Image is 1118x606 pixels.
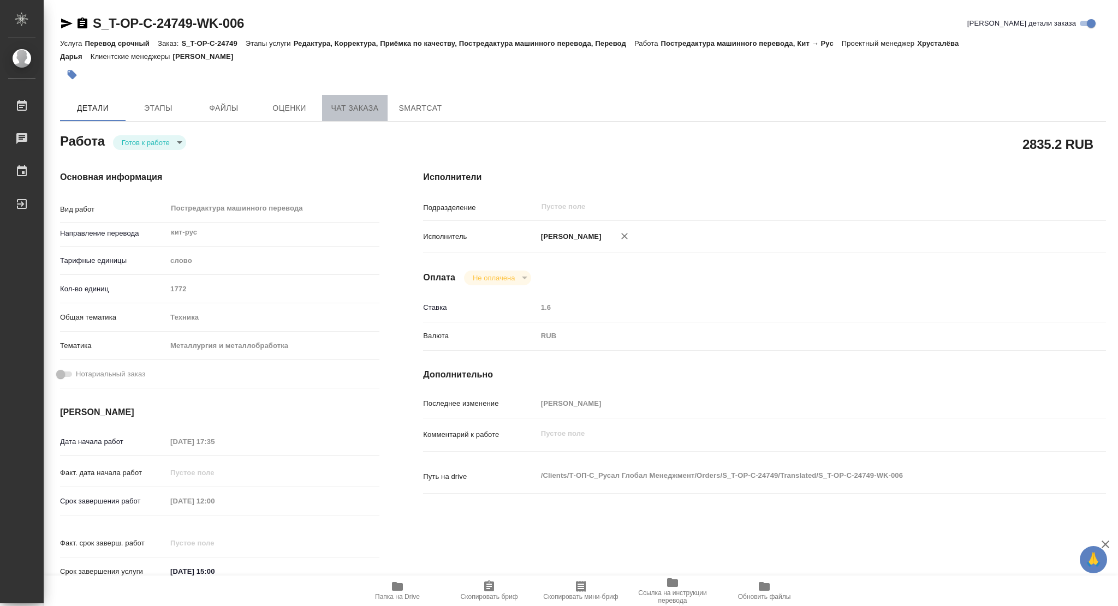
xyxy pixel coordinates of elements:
[633,589,712,604] span: Ссылка на инструкции перевода
[423,471,537,482] p: Путь на drive
[423,202,537,213] p: Подразделение
[1022,135,1093,153] h2: 2835.2 RUB
[60,171,379,184] h4: Основная информация
[60,39,85,47] p: Услуга
[60,63,84,87] button: Добавить тэг
[375,593,420,601] span: Папка на Drive
[537,299,1049,315] input: Пустое поле
[60,284,166,295] p: Кол-во единиц
[540,200,1024,213] input: Пустое поле
[132,101,185,115] span: Этапы
[166,251,379,270] div: слово
[469,273,518,283] button: Не оплачена
[1084,548,1103,571] span: 🙏
[423,171,1106,184] h4: Исполнители
[537,327,1049,345] div: RUB
[352,575,443,606] button: Папка на Drive
[535,575,627,606] button: Скопировать мини-бриф
[60,436,166,447] p: Дата начала работ
[537,395,1049,411] input: Пустое поле
[60,17,73,30] button: Скопировать ссылку для ЯМессенджера
[76,369,145,380] span: Нотариальный заказ
[294,39,634,47] p: Редактура, Корректура, Приёмка по качеству, Постредактура машинного перевода, Перевод
[1080,546,1107,573] button: 🙏
[537,466,1049,485] textarea: /Clients/Т-ОП-С_Русал Глобал Менеджмент/Orders/S_T-OP-C-24749/Translated/S_T-OP-C-24749-WK-006
[738,593,791,601] span: Обновить файлы
[423,302,537,313] p: Ставка
[634,39,661,47] p: Работа
[464,271,531,285] div: Готов к работе
[460,593,518,601] span: Скопировать бриф
[967,18,1076,29] span: [PERSON_NAME] детали заказа
[612,224,637,248] button: Удалить исполнителя
[60,340,166,351] p: Тематика
[166,535,262,551] input: Пустое поле
[263,101,316,115] span: Оценки
[67,101,119,115] span: Детали
[166,493,262,509] input: Пустое поле
[113,135,186,150] div: Готов к работе
[423,398,537,409] p: Последнее изменение
[166,337,379,355] div: Металлургия и металлобработка
[246,39,294,47] p: Этапы услуги
[166,563,262,579] input: ✎ Введи что-нибудь
[60,538,166,549] p: Факт. срок заверш. работ
[537,231,602,242] p: [PERSON_NAME]
[718,575,810,606] button: Обновить файлы
[166,434,262,449] input: Пустое поле
[423,231,537,242] p: Исполнитель
[60,130,105,150] h2: Работа
[166,465,262,481] input: Пустое поле
[329,101,381,115] span: Чат заказа
[166,281,379,297] input: Пустое поле
[423,331,537,341] p: Валюта
[60,228,166,239] p: Направление перевода
[443,575,535,606] button: Скопировать бриф
[60,312,166,323] p: Общая тематика
[423,429,537,440] p: Комментарий к работе
[76,17,89,30] button: Скопировать ссылку
[158,39,181,47] p: Заказ:
[91,52,173,61] p: Клиентские менеджеры
[60,255,166,266] p: Тарифные единицы
[60,496,166,507] p: Срок завершения работ
[60,467,166,478] p: Факт. дата начала работ
[627,575,718,606] button: Ссылка на инструкции перевода
[166,308,379,327] div: Техника
[93,16,244,31] a: S_T-OP-C-24749-WK-006
[842,39,917,47] p: Проектный менеджер
[173,52,241,61] p: [PERSON_NAME]
[394,101,447,115] span: SmartCat
[543,593,618,601] span: Скопировать мини-бриф
[198,101,250,115] span: Файлы
[60,406,379,419] h4: [PERSON_NAME]
[661,39,842,47] p: Постредактура машинного перевода, Кит → Рус
[85,39,158,47] p: Перевод срочный
[118,138,173,147] button: Готов к работе
[423,271,455,284] h4: Оплата
[60,566,166,577] p: Срок завершения услуги
[181,39,245,47] p: S_T-OP-C-24749
[60,204,166,215] p: Вид работ
[423,368,1106,381] h4: Дополнительно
